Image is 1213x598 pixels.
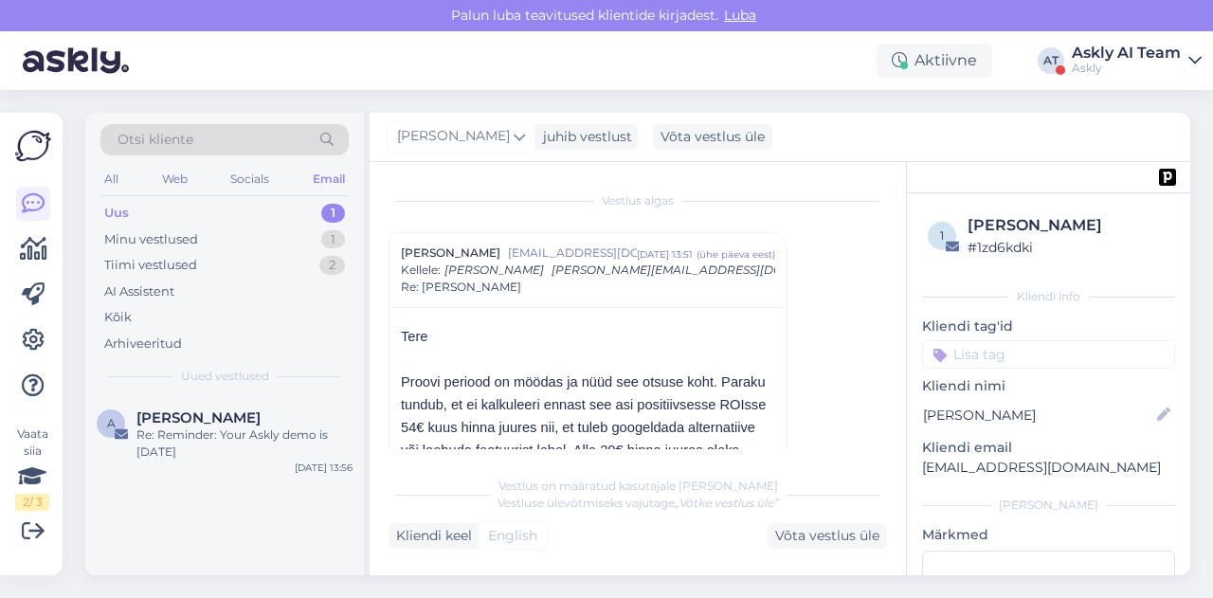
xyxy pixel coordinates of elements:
[877,44,992,78] div: Aktiivne
[653,124,772,150] div: Võta vestlus üle
[319,256,345,275] div: 2
[922,376,1175,396] p: Kliendi nimi
[389,192,887,209] div: Vestlus algas
[1072,45,1202,76] a: Askly AI TeamAskly
[181,368,269,385] span: Uued vestlused
[535,127,632,147] div: juhib vestlust
[922,497,1175,514] div: [PERSON_NAME]
[321,204,345,223] div: 1
[922,438,1175,458] p: Kliendi email
[104,204,129,223] div: Uus
[401,279,521,296] span: Re: [PERSON_NAME]
[1038,47,1064,74] div: AT
[922,340,1175,369] input: Lisa tag
[637,247,693,262] div: [DATE] 13:51
[104,308,132,327] div: Kõik
[922,525,1175,545] p: Märkmed
[940,228,944,243] span: 1
[922,288,1175,305] div: Kliendi info
[397,126,510,147] span: [PERSON_NAME]
[1072,45,1181,61] div: Askly AI Team
[968,214,1169,237] div: [PERSON_NAME]
[226,167,273,191] div: Socials
[136,409,261,426] span: Aistė Maldaikienė
[118,130,193,150] span: Otsi kliente
[104,335,182,353] div: Arhiveeritud
[401,329,428,344] span: Tere
[1159,169,1176,186] img: pd
[488,526,537,546] span: English
[104,230,198,249] div: Minu vestlused
[401,374,766,526] span: Proovi periood on möödas ja nüüd see otsuse koht. Paraku tundub, et ei kalkuleeri ennast see asi ...
[104,282,174,301] div: AI Assistent
[498,496,779,510] span: Vestluse ülevõtmiseks vajutage
[498,479,778,493] span: Vestlus on määratud kasutajale [PERSON_NAME]
[552,263,860,277] span: [PERSON_NAME][EMAIL_ADDRESS][DOMAIN_NAME]
[321,230,345,249] div: 1
[444,263,544,277] span: [PERSON_NAME]
[104,256,197,275] div: Tiimi vestlused
[401,245,500,262] span: [PERSON_NAME]
[768,523,887,549] div: Võta vestlus üle
[923,405,1153,426] input: Lisa nimi
[697,247,775,262] div: ( ühe päeva eest )
[968,237,1169,258] div: # 1zd6kdki
[136,426,353,461] div: Re: Reminder: Your Askly demo is [DATE]
[1072,61,1181,76] div: Askly
[922,458,1175,478] p: [EMAIL_ADDRESS][DOMAIN_NAME]
[309,167,349,191] div: Email
[401,263,441,277] span: Kellele :
[675,496,779,510] i: „Võtke vestlus üle”
[389,526,472,546] div: Kliendi keel
[15,128,51,164] img: Askly Logo
[508,245,637,262] span: [EMAIL_ADDRESS][DOMAIN_NAME]
[158,167,191,191] div: Web
[15,426,49,511] div: Vaata siia
[100,167,122,191] div: All
[295,461,353,475] div: [DATE] 13:56
[15,494,49,511] div: 2 / 3
[718,7,762,24] span: Luba
[922,317,1175,336] p: Kliendi tag'id
[107,416,116,430] span: A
